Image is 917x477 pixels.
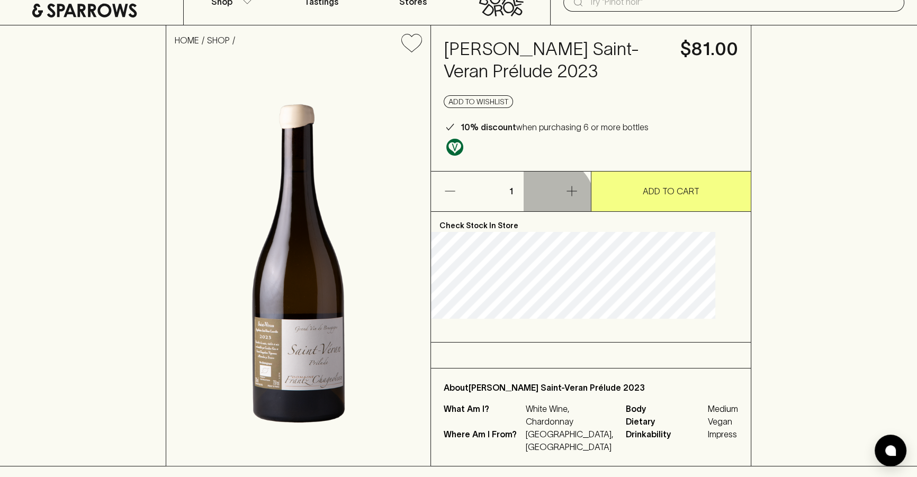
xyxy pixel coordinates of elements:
h4: [PERSON_NAME] Saint-Veran Prélude 2023 [444,38,668,83]
span: Drinkability [626,428,705,440]
p: [GEOGRAPHIC_DATA], [GEOGRAPHIC_DATA] [526,428,613,453]
b: 10% discount [461,122,516,132]
span: Impress [708,428,738,440]
span: Medium [708,402,738,415]
p: Where Am I From? [444,428,523,453]
img: bubble-icon [885,445,896,456]
p: Check Stock In Store [431,212,751,232]
button: Add to wishlist [444,95,513,108]
a: HOME [175,35,199,45]
p: White Wine, Chardonnay [526,402,613,428]
span: Dietary [626,415,705,428]
p: when purchasing 6 or more bottles [461,121,649,133]
button: ADD TO CART [591,172,751,211]
p: 1 [498,172,524,211]
img: Vegan [446,139,463,156]
a: SHOP [207,35,230,45]
p: What Am I? [444,402,523,428]
p: About [PERSON_NAME] Saint-Veran Prélude 2023 [444,381,738,394]
span: Vegan [708,415,738,428]
p: ADD TO CART [643,185,699,197]
span: Body [626,402,705,415]
button: Add to wishlist [397,30,426,57]
a: Made without the use of any animal products. [444,136,466,158]
img: 40320.png [166,61,430,466]
h4: $81.00 [680,38,738,60]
